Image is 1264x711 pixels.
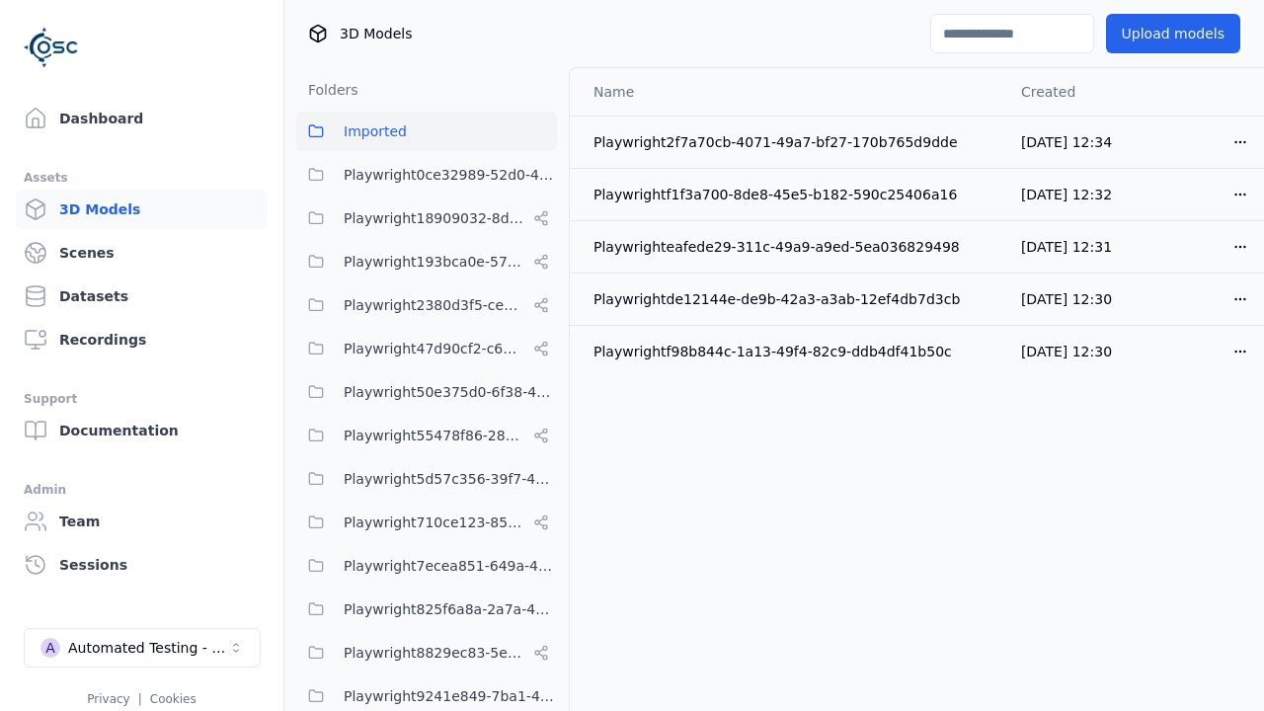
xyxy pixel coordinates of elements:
a: Documentation [16,411,268,450]
span: Playwright55478f86-28dc-49b8-8d1f-c7b13b14578c [344,424,525,447]
button: Playwright193bca0e-57fa-418d-8ea9-45122e711dc7 [296,242,557,281]
button: Playwright50e375d0-6f38-48a7-96e0-b0dcfa24b72f [296,372,557,412]
h3: Folders [296,80,358,100]
div: Playwrightf98b844c-1a13-49f4-82c9-ddb4df41b50c [593,342,989,361]
button: Playwright710ce123-85fd-4f8c-9759-23c3308d8830 [296,503,557,542]
span: Playwright193bca0e-57fa-418d-8ea9-45122e711dc7 [344,250,525,274]
a: Scenes [16,233,268,273]
span: Playwright8829ec83-5e68-4376-b984-049061a310ed [344,641,525,665]
th: Name [570,68,1005,116]
span: Playwright7ecea851-649a-419a-985e-fcff41a98b20 [344,554,557,578]
button: Playwright2380d3f5-cebf-494e-b965-66be4d67505e [296,285,557,325]
div: Support [24,387,260,411]
span: Playwright710ce123-85fd-4f8c-9759-23c3308d8830 [344,511,525,534]
button: Playwright0ce32989-52d0-45cf-b5b9-59d5033d313a [296,155,557,195]
span: Playwright18909032-8d07-45c5-9c81-9eec75d0b16b [344,206,525,230]
span: Playwright50e375d0-6f38-48a7-96e0-b0dcfa24b72f [344,380,557,404]
img: Logo [24,20,79,75]
div: Automated Testing - Playwright [68,638,228,658]
a: Sessions [16,545,268,585]
a: Privacy [87,692,129,706]
a: 3D Models [16,190,268,229]
button: Upload models [1106,14,1240,53]
div: Playwright2f7a70cb-4071-49a7-bf27-170b765d9dde [593,132,989,152]
button: Playwright7ecea851-649a-419a-985e-fcff41a98b20 [296,546,557,586]
span: Playwright2380d3f5-cebf-494e-b965-66be4d67505e [344,293,525,317]
div: Playwrightf1f3a700-8de8-45e5-b182-590c25406a16 [593,185,989,204]
button: Playwright825f6a8a-2a7a-425c-94f7-650318982f69 [296,590,557,629]
span: Imported [344,119,407,143]
span: [DATE] 12:30 [1021,291,1112,307]
div: A [40,638,60,658]
a: Recordings [16,320,268,359]
button: Select a workspace [24,628,261,668]
button: Imported [296,112,557,151]
button: Playwright55478f86-28dc-49b8-8d1f-c7b13b14578c [296,416,557,455]
a: Datasets [16,276,268,316]
a: Team [16,502,268,541]
span: [DATE] 12:31 [1021,239,1112,255]
span: Playwright5d57c356-39f7-47ed-9ab9-d0409ac6cddc [344,467,557,491]
th: Created [1005,68,1137,116]
div: Playwrightde12144e-de9b-42a3-a3ab-12ef4db7d3cb [593,289,989,309]
span: Playwright825f6a8a-2a7a-425c-94f7-650318982f69 [344,597,557,621]
button: Playwright18909032-8d07-45c5-9c81-9eec75d0b16b [296,198,557,238]
span: | [138,692,142,706]
button: Playwright8829ec83-5e68-4376-b984-049061a310ed [296,633,557,672]
div: Assets [24,166,260,190]
span: [DATE] 12:32 [1021,187,1112,202]
a: Cookies [150,692,197,706]
a: Dashboard [16,99,268,138]
div: Admin [24,478,260,502]
button: Playwright5d57c356-39f7-47ed-9ab9-d0409ac6cddc [296,459,557,499]
span: Playwright47d90cf2-c635-4353-ba3b-5d4538945666 [344,337,525,360]
span: [DATE] 12:34 [1021,134,1112,150]
span: Playwright9241e849-7ba1-474f-9275-02cfa81d37fc [344,684,557,708]
span: 3D Models [340,24,412,43]
div: Playwrighteafede29-311c-49a9-a9ed-5ea036829498 [593,237,989,257]
span: Playwright0ce32989-52d0-45cf-b5b9-59d5033d313a [344,163,557,187]
span: [DATE] 12:30 [1021,344,1112,359]
button: Playwright47d90cf2-c635-4353-ba3b-5d4538945666 [296,329,557,368]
